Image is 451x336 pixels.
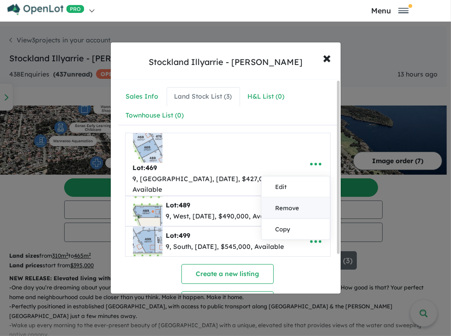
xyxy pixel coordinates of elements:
img: Stockland%20Illyarrie%20-%20Sinagra%20-%20Lot%20499___1753671630.jpg [133,227,162,256]
b: Lot: [133,164,157,172]
span: 499 [179,231,191,240]
span: 489 [179,201,191,209]
a: Copy [261,219,330,240]
img: Openlot PRO Logo White [7,4,84,15]
div: H&L List ( 0 ) [248,91,285,102]
div: 9, South, [DATE], $545,000, Available [166,242,284,253]
div: 9, West, [DATE], $490,000, Available [166,211,283,222]
button: Toggle navigation [335,6,445,15]
button: Re-order listings [181,291,274,311]
div: Townhouse List ( 0 ) [126,110,184,121]
div: Stockland Illyarrie - [PERSON_NAME] [149,56,302,68]
button: Create a new listing [181,264,274,284]
span: × [323,47,331,67]
a: Remove [261,198,330,219]
a: Edit [261,177,330,198]
b: Lot: [166,201,191,209]
div: 9, [GEOGRAPHIC_DATA], [DATE], $427,000, Available [133,174,294,196]
b: Lot: [166,231,191,240]
div: Sales Info [126,91,159,102]
span: 469 [146,164,157,172]
div: Land Stock List ( 3 ) [174,91,232,102]
img: Stockland%20Illyarrie%20-%20Sinagra%20-%20Lot%20489___1752990464.jpg [133,196,162,226]
img: Stockland%20Illyarrie%20-%20Sinagra%20-%20Lot%20469___1751166020.jpg [133,133,162,163]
